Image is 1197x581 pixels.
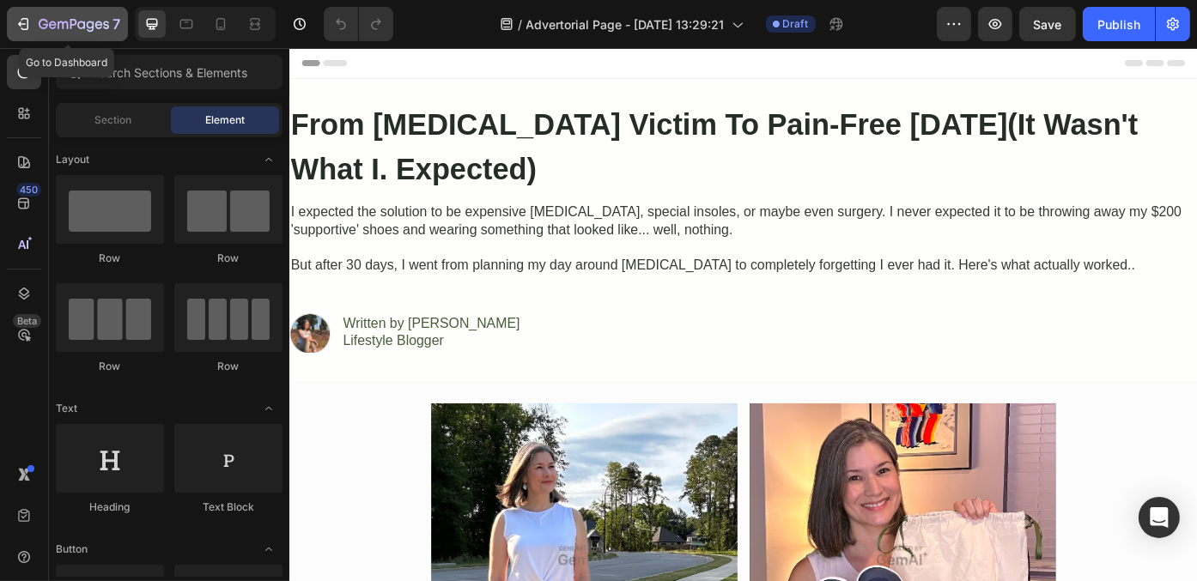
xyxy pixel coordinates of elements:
[1034,17,1062,32] span: Save
[519,15,523,33] span: /
[1139,497,1180,538] div: Open Intercom Messenger
[783,16,809,32] span: Draft
[61,303,262,323] p: Written by [PERSON_NAME]
[324,7,393,41] div: Undo/Redo
[174,251,283,266] div: Row
[56,542,88,557] span: Button
[174,499,283,515] div: Text Block
[255,146,283,173] span: Toggle open
[56,251,164,266] div: Row
[2,237,1029,257] p: But after 30 days, I went from planning my day around [MEDICAL_DATA] to completely forgetting I e...
[1083,7,1155,41] button: Publish
[2,177,1029,217] p: I expected the solution to be expensive [MEDICAL_DATA], special insoles, or maybe even surgery. I...
[95,112,132,128] span: Section
[526,15,725,33] span: Advertorial Page - [DATE] 13:29:21
[56,499,164,515] div: Heading
[56,55,283,89] input: Search Sections & Elements
[13,314,41,328] div: Beta
[56,152,89,167] span: Layout
[56,359,164,374] div: Row
[1097,15,1140,33] div: Publish
[255,536,283,563] span: Toggle open
[7,7,128,41] button: 7
[205,112,245,128] span: Element
[2,69,963,156] strong: From [MEDICAL_DATA] Victim To Pain-Free [DATE](It Wasn't What I. Expected)
[174,359,283,374] div: Row
[289,48,1197,581] iframe: Design area
[255,395,283,422] span: Toggle open
[1019,7,1076,41] button: Save
[56,401,77,416] span: Text
[112,14,120,34] p: 7
[16,183,41,197] div: 450
[61,323,262,342] p: Lifestyle Blogger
